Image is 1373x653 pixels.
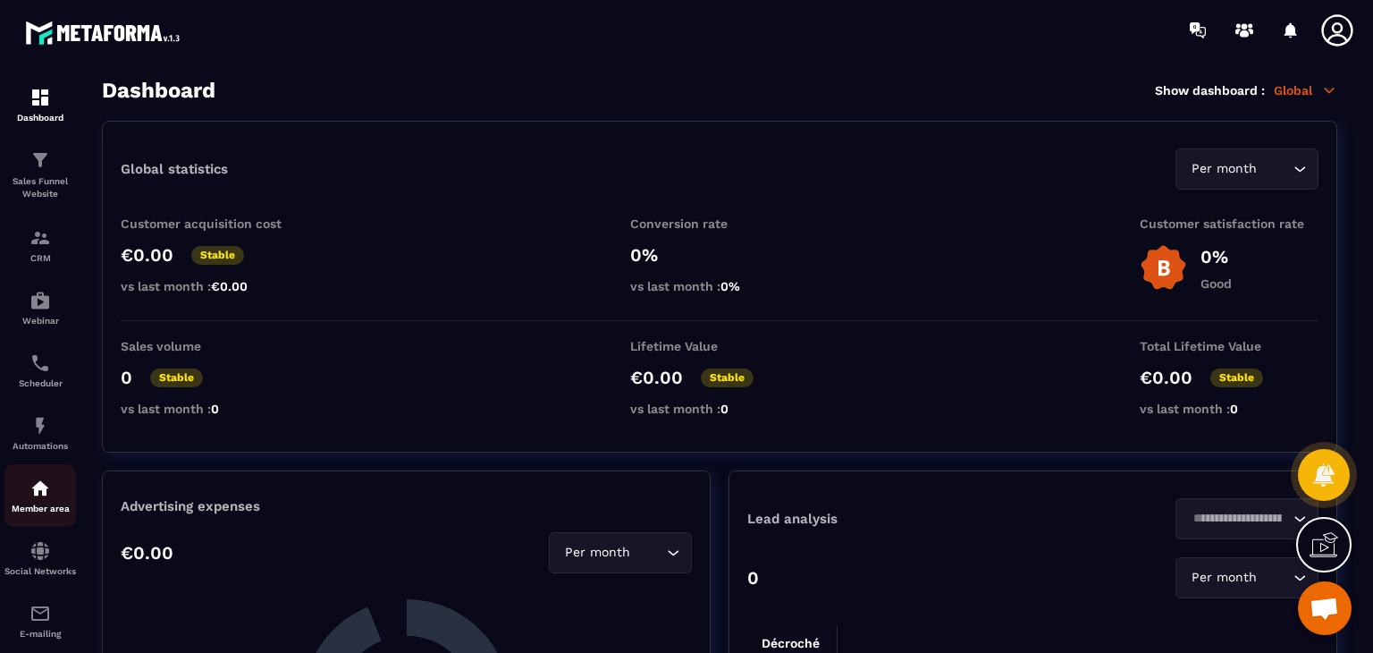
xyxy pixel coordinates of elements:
[4,175,76,200] p: Sales Funnel Website
[4,504,76,513] p: Member area
[1140,339,1318,353] p: Total Lifetime Value
[1140,216,1318,231] p: Customer satisfaction rate
[1175,557,1318,598] div: Search for option
[4,214,76,276] a: formationformationCRM
[630,367,683,388] p: €0.00
[29,290,51,311] img: automations
[1187,159,1260,179] span: Per month
[211,402,219,416] span: 0
[4,566,76,576] p: Social Networks
[720,279,740,293] span: 0%
[1200,276,1232,291] p: Good
[1140,367,1192,388] p: €0.00
[29,415,51,437] img: automations
[4,253,76,263] p: CRM
[1140,402,1318,416] p: vs last month :
[1260,568,1289,588] input: Search for option
[150,369,203,387] p: Stable
[747,511,1033,527] p: Lead analysis
[1187,509,1289,529] input: Search for option
[630,244,809,266] p: 0%
[1175,498,1318,539] div: Search for option
[1140,244,1187,292] img: b-badge-o.b3b20ee6.svg
[29,603,51,624] img: email
[29,540,51,562] img: social-network
[1298,581,1352,635] div: Open chat
[121,161,228,177] p: Global statistics
[4,629,76,639] p: E-mailing
[191,246,244,265] p: Stable
[29,87,51,108] img: formation
[121,339,299,353] p: Sales volume
[4,402,76,464] a: automationsautomationsAutomations
[25,16,186,49] img: logo
[121,402,299,416] p: vs last month :
[4,527,76,589] a: social-networksocial-networkSocial Networks
[4,464,76,527] a: automationsautomationsMember area
[4,441,76,451] p: Automations
[720,402,729,416] span: 0
[121,498,692,514] p: Advertising expenses
[1230,402,1238,416] span: 0
[634,543,662,563] input: Search for option
[1175,148,1318,190] div: Search for option
[1210,369,1263,387] p: Stable
[549,532,692,573] div: Search for option
[121,542,173,564] p: €0.00
[4,73,76,136] a: formationformationDashboard
[102,78,215,103] h3: Dashboard
[747,567,759,589] p: 0
[121,367,132,388] p: 0
[4,339,76,402] a: schedulerschedulerScheduler
[121,244,173,266] p: €0.00
[701,369,754,387] p: Stable
[121,279,299,293] p: vs last month :
[1260,159,1289,179] input: Search for option
[4,589,76,652] a: emailemailE-mailing
[4,136,76,214] a: formationformationSales Funnel Website
[630,402,809,416] p: vs last month :
[4,276,76,339] a: automationsautomationsWebinar
[29,227,51,249] img: formation
[762,636,820,650] tspan: Décroché
[1155,83,1265,98] p: Show dashboard :
[630,216,809,231] p: Conversion rate
[4,316,76,326] p: Webinar
[1200,246,1232,267] p: 0%
[29,149,51,171] img: formation
[1274,82,1337,98] p: Global
[29,478,51,499] img: automations
[29,352,51,374] img: scheduler
[211,279,248,293] span: €0.00
[121,216,299,231] p: Customer acquisition cost
[4,113,76,123] p: Dashboard
[1187,568,1260,588] span: Per month
[630,279,809,293] p: vs last month :
[630,339,809,353] p: Lifetime Value
[4,378,76,388] p: Scheduler
[560,543,634,563] span: Per month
